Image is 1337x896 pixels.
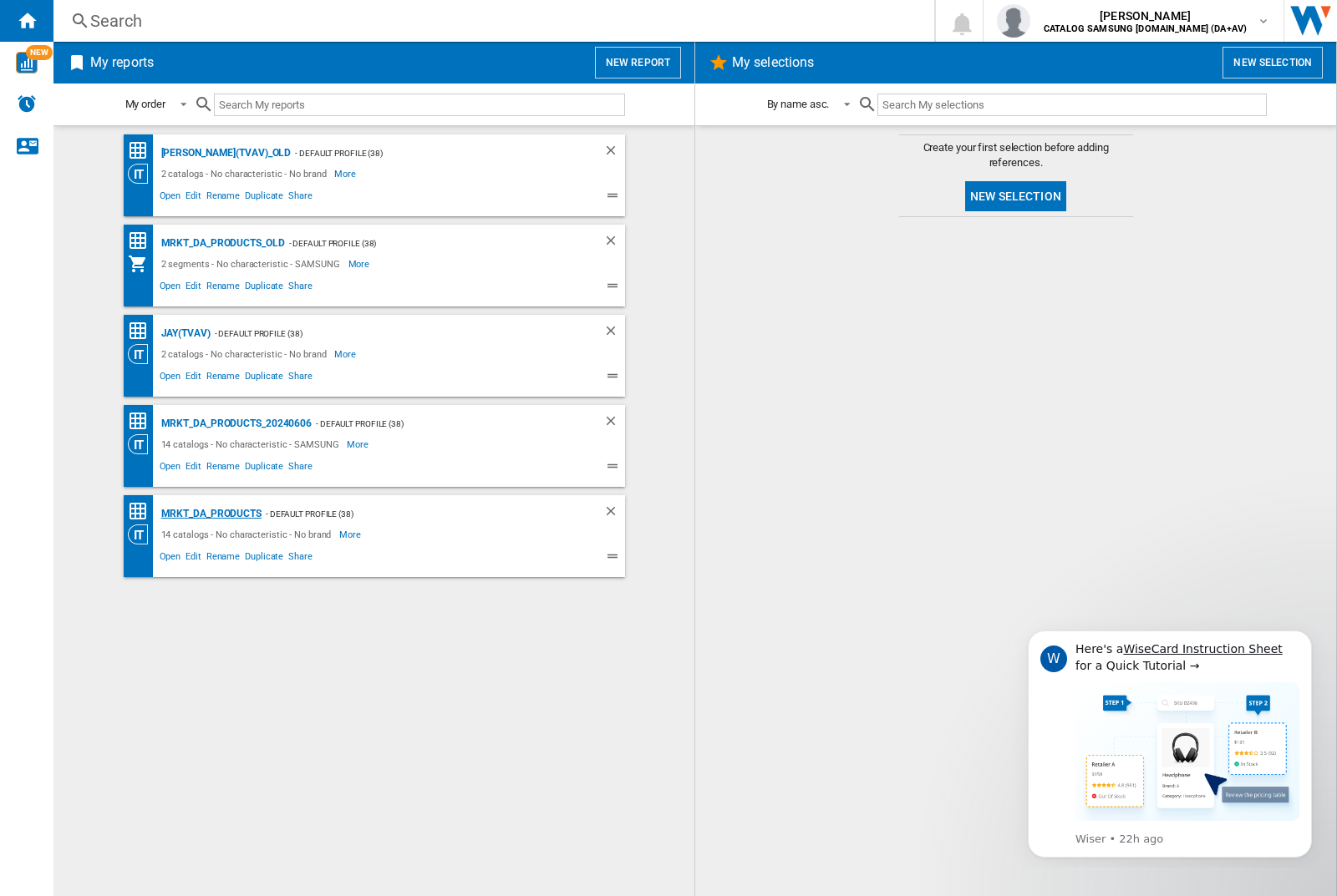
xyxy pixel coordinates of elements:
div: - Default profile (38) [262,504,570,524]
span: Share [286,458,315,478]
span: Duplicate [242,368,286,388]
div: Search [90,9,891,33]
div: 14 catalogs - No characteristic - No brand [157,524,340,544]
div: Price Matrix [128,501,157,522]
button: New report [595,47,681,78]
span: Edit [183,278,204,298]
div: Category View [128,434,157,454]
button: New selection [965,181,1066,211]
span: Share [286,278,315,298]
iframe: Intercom notifications message [1003,615,1337,868]
div: 2 catalogs - No characteristic - No brand [157,344,335,364]
span: Rename [204,278,242,298]
div: Price Matrix [128,230,157,251]
b: CATALOG SAMSUNG [DOMAIN_NAME] (DA+AV) [1044,23,1247,34]
div: - Default profile (38) [285,233,570,254]
span: Share [286,549,315,569]
div: Price Matrix [128,411,157,432]
h2: My selections [729,47,817,78]
div: 14 catalogs - No characteristic - SAMSUNG [157,434,348,454]
span: Rename [204,549,242,569]
div: MRKT_DA_PRODUCTS_20240606 [157,413,313,434]
div: Price Matrix [128,321,157,342]
div: My Assortment [128,254,157,274]
span: Create your first selection before adding references. [899,140,1133,170]
div: Category View [128,524,157,544]
div: Delete [603,233,625,254]
input: Search My reports [214,94,625,116]
span: Duplicate [242,549,286,569]
span: More [347,434,371,454]
div: - Default profile (38) [291,143,569,164]
span: Edit [183,549,204,569]
div: Price Matrix [128,140,157,161]
div: Delete [603,323,625,344]
div: Category View [128,164,157,184]
div: 2 catalogs - No characteristic - No brand [157,164,335,184]
h2: My reports [87,47,157,78]
button: New selection [1223,47,1323,78]
span: Open [157,368,184,388]
span: Share [286,188,315,208]
div: Delete [603,143,625,164]
span: NEW [26,45,53,60]
img: profile.jpg [997,4,1030,38]
div: Delete [603,504,625,524]
span: Edit [183,458,204,478]
span: Open [157,188,184,208]
span: Open [157,278,184,298]
img: wise-card.svg [16,52,38,73]
span: Edit [183,188,204,208]
div: My order [125,98,165,110]
span: Open [157,549,184,569]
div: Category View [128,344,157,364]
span: Rename [204,188,242,208]
div: - Default profile (38) [211,323,570,344]
input: Search My selections [877,94,1266,116]
span: More [339,524,363,544]
span: Rename [204,458,242,478]
div: MRKT_DA_PRODUCTS [157,504,262,524]
span: Duplicate [242,188,286,208]
div: JAY(TVAV) [157,323,211,344]
div: Delete [603,413,625,434]
img: alerts-logo.svg [17,94,37,114]
span: Duplicate [242,278,286,298]
span: Open [157,458,184,478]
span: Edit [183,368,204,388]
span: More [334,344,358,364]
span: Share [286,368,315,388]
div: MRKT_DA_PRODUCTS_OLD [157,233,285,254]
span: [PERSON_NAME] [1044,8,1247,24]
div: [PERSON_NAME](TVAV)_old [157,143,292,164]
div: - Default profile (38) [312,413,569,434]
span: More [334,164,358,184]
div: By name asc. [767,98,830,110]
div: 2 segments - No characteristic - SAMSUNG [157,254,348,274]
span: Duplicate [242,458,286,478]
span: Rename [204,368,242,388]
span: More [348,254,373,274]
